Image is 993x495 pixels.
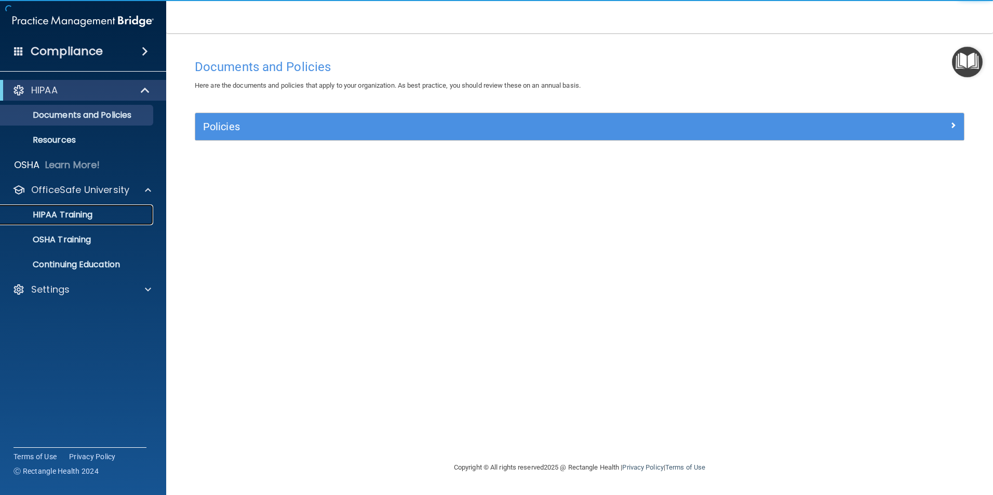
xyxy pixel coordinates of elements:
[31,84,58,97] p: HIPAA
[45,159,100,171] p: Learn More!
[622,463,663,471] a: Privacy Policy
[12,184,151,196] a: OfficeSafe University
[12,84,151,97] a: HIPAA
[203,121,764,132] h5: Policies
[7,110,149,120] p: Documents and Policies
[12,283,151,296] a: Settings
[14,451,57,462] a: Terms of Use
[31,184,129,196] p: OfficeSafe University
[7,210,92,220] p: HIPAA Training
[952,47,983,77] button: Open Resource Center
[31,44,103,59] h4: Compliance
[7,235,91,245] p: OSHA Training
[31,283,70,296] p: Settings
[14,159,40,171] p: OSHA
[195,81,581,89] span: Here are the documents and policies that apply to your organization. As best practice, you should...
[665,463,705,471] a: Terms of Use
[390,451,769,484] div: Copyright © All rights reserved 2025 @ Rectangle Health | |
[195,60,964,74] h4: Documents and Policies
[69,451,116,462] a: Privacy Policy
[203,118,956,135] a: Policies
[12,11,154,32] img: PMB logo
[14,466,99,476] span: Ⓒ Rectangle Health 2024
[7,259,149,270] p: Continuing Education
[813,421,981,463] iframe: Drift Widget Chat Controller
[7,135,149,145] p: Resources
